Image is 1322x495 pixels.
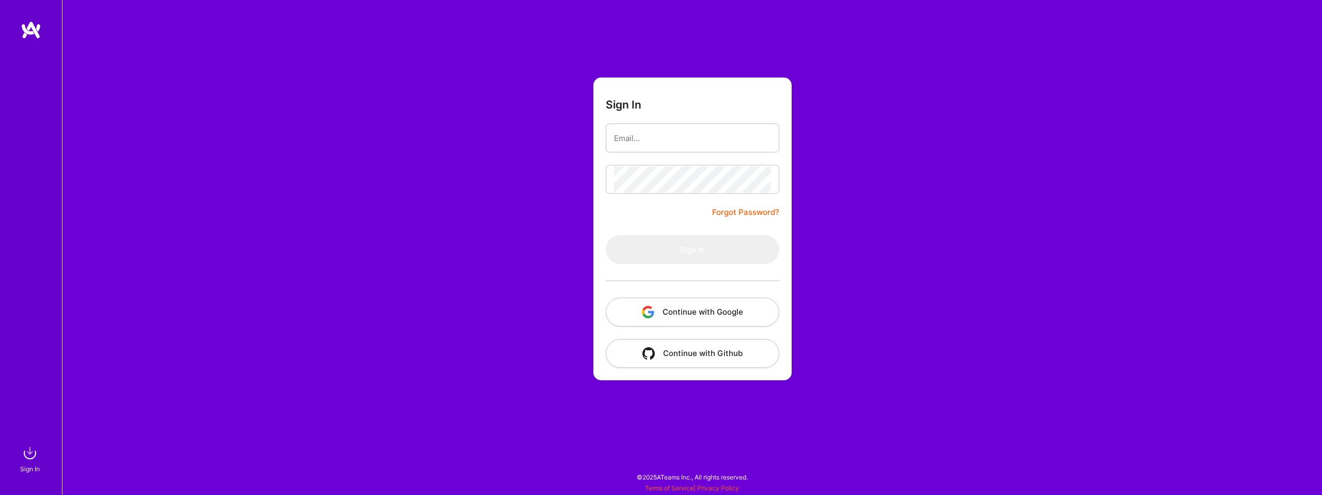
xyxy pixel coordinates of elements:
[606,339,779,368] button: Continue with Github
[642,306,654,318] img: icon
[20,443,40,463] img: sign in
[20,463,40,474] div: Sign In
[606,298,779,327] button: Continue with Google
[645,484,739,492] span: |
[62,464,1322,490] div: © 2025 ATeams Inc., All rights reserved.
[614,125,771,151] input: Email...
[22,443,40,474] a: sign inSign In
[697,484,739,492] a: Privacy Policy
[606,235,779,264] button: Sign In
[645,484,694,492] a: Terms of Service
[606,98,641,111] h3: Sign In
[712,206,779,219] a: Forgot Password?
[21,21,41,39] img: logo
[642,347,655,360] img: icon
